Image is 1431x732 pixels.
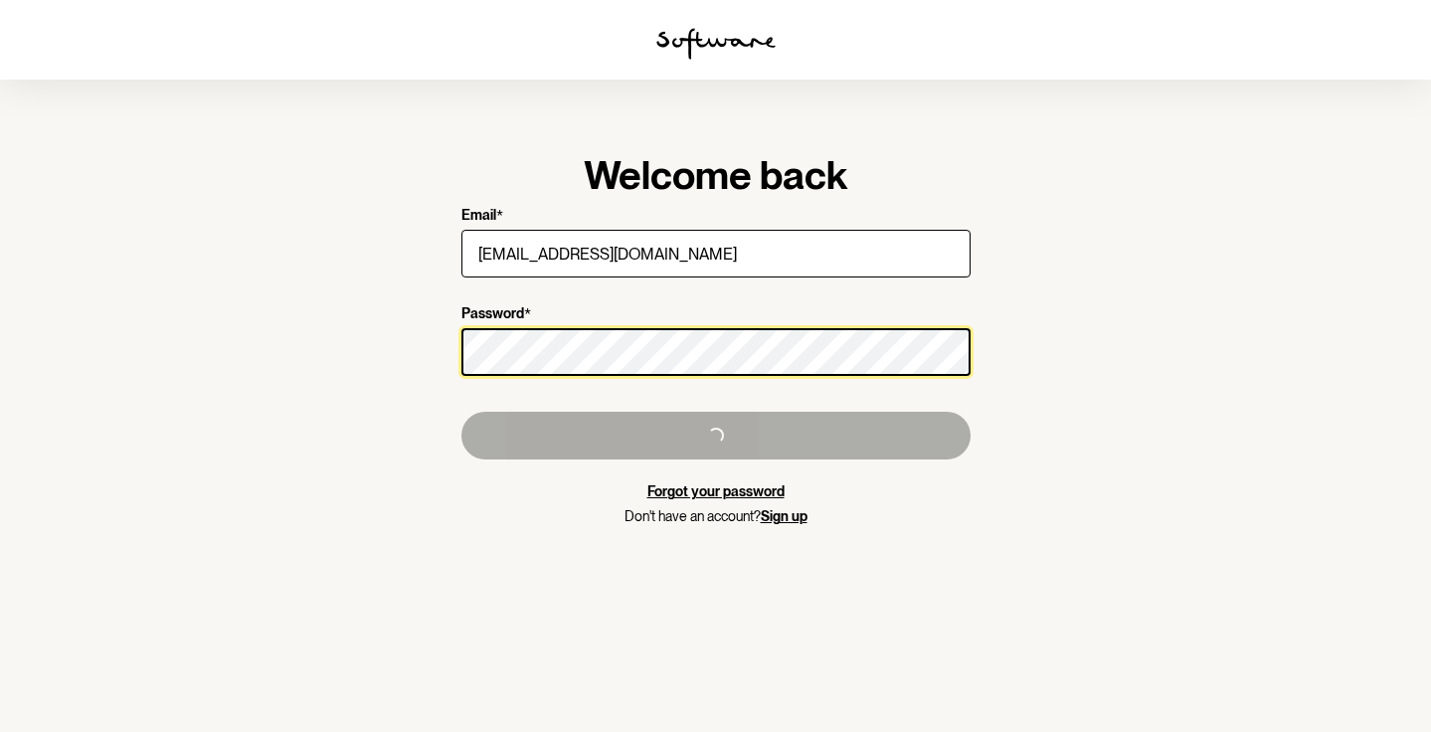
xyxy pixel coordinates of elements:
a: Sign up [761,508,807,524]
p: Password [461,305,524,324]
p: Email [461,207,496,226]
img: software logo [656,28,776,60]
a: Forgot your password [647,483,785,499]
p: Don't have an account? [461,508,971,525]
h1: Welcome back [461,151,971,199]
